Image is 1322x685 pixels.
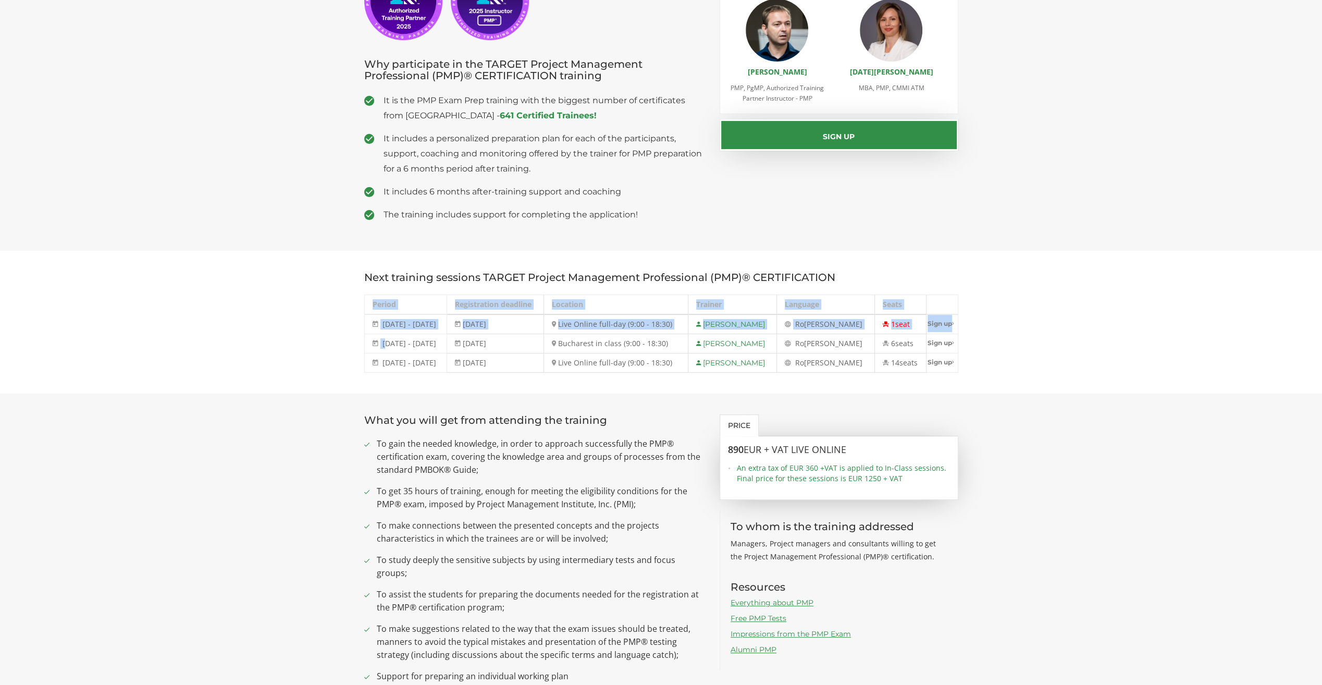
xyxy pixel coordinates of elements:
a: Everything about PMP [731,598,813,607]
span: It includes a personalized preparation plan for each of the participants, support, coaching and m... [384,131,705,176]
h3: Why participate in the TARGET Project Management Professional (PMP)® CERTIFICATION training [364,58,705,81]
span: Ro [795,338,804,348]
a: [DATE][PERSON_NAME] [849,67,933,77]
td: Live Online full-day (9:00 - 18:30) [544,314,688,334]
a: Alumni PMP [731,645,776,654]
h3: 890 [728,445,950,455]
span: seat [895,319,910,329]
td: Live Online full-day (9:00 - 18:30) [544,353,688,373]
th: Registration deadline [447,295,544,315]
th: Period [364,295,447,315]
span: seats [895,338,913,348]
span: PMP, PgMP, Authorized Training Partner Instructor - PMP [731,83,824,103]
a: [PERSON_NAME] [747,67,807,77]
p: Managers, Project managers and consultants willing to get the Project Management Professional (PM... [731,537,948,563]
td: [PERSON_NAME] [688,353,777,373]
td: [PERSON_NAME] [688,334,777,353]
span: To study deeply the sensitive subjects by using intermediary tests and focus groups; [377,554,705,580]
td: 1 [874,314,926,334]
a: 641 Certified Trainees! [500,111,597,120]
th: Trainer [688,295,777,315]
span: To get 35 hours of training, enough for meeting the eligibility conditions for the PMP® exam, imp... [377,485,705,511]
th: Seats [874,295,926,315]
span: [PERSON_NAME] [804,319,862,329]
span: To assist the students for preparing the documents needed for the registration at the PMP® certif... [377,588,705,614]
h3: Resources [731,581,948,593]
a: Sign up [926,334,958,351]
span: [PERSON_NAME] [804,338,862,348]
span: [DATE] - [DATE] [382,358,436,368]
span: [DATE] - [DATE] [382,338,436,348]
td: [DATE] [447,334,544,353]
a: Sign up [926,353,958,371]
h3: To whom is the training addressed [731,521,948,532]
td: 14 [874,353,926,373]
button: Sign up [720,119,958,151]
h3: What you will get from attending the training [364,414,705,426]
th: Location [544,295,688,315]
span: MBA, PMP, CMMI ATM [858,83,924,92]
span: Ro [795,319,804,329]
span: [DATE] - [DATE] [382,319,436,329]
span: Ro [795,358,804,368]
span: To gain the needed knowledge, in order to approach successfully the PMP® certification exam, cove... [377,437,705,476]
span: It includes 6 months after-training support and coaching [384,184,705,199]
td: [DATE] [447,353,544,373]
span: To make connections between the presented concepts and the projects characteristics in which the ... [377,519,705,545]
th: Language [776,295,874,315]
span: To make suggestions related to the way that the exam issues should be treated, manners to avoid t... [377,622,705,662]
span: [PERSON_NAME] [804,358,862,368]
td: Bucharest in class (9:00 - 18:30) [544,334,688,353]
td: [DATE] [447,314,544,334]
span: seats [899,358,918,368]
span: Support for preparing an individual working plan [377,670,705,683]
a: Impressions from the PMP Exam [731,629,851,639]
a: Price [720,414,759,436]
span: The training includes support for completing the application! [384,207,705,222]
td: 6 [874,334,926,353]
span: An extra tax of EUR 360 +VAT is applied to In-Class sessions. Final price for these sessions is E... [737,463,950,484]
a: Sign up [926,315,958,332]
h3: Next training sessions TARGET Project Management Professional (PMP)® CERTIFICATION [364,272,958,283]
span: EUR + VAT LIVE ONLINE [744,443,846,456]
td: [PERSON_NAME] [688,314,777,334]
span: It is the PMP Exam Prep training with the biggest number of certificates from [GEOGRAPHIC_DATA] - [384,93,705,123]
a: Free PMP Tests [731,614,786,623]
